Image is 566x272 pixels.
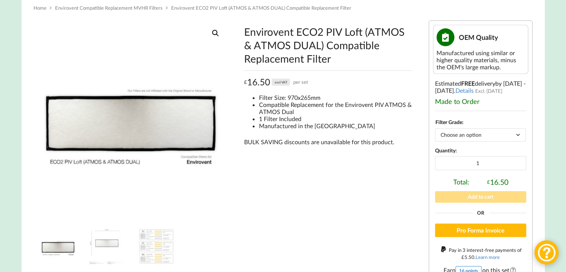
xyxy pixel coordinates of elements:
button: Add to cart [435,191,526,203]
img: A Table showing a comparison between G3, G4 and M5 for MVHR Filters and their efficiency at captu... [138,228,175,265]
span: by [DATE] - [DATE] [435,80,526,94]
span: £ [461,254,464,260]
div: 5.50 [461,254,474,260]
input: Product quantity [435,156,526,170]
img: Envirovent ECO2 PIV Loft (ATMOS & ATMOS DUAL) Compatible MVHR Filter Replacement Set from MVHR.shop [39,228,77,265]
li: Filter Size: 970x265mm [259,94,412,101]
div: Or [435,211,526,215]
li: Manufactured in the [GEOGRAPHIC_DATA] [259,122,412,129]
label: Filter Grade [435,119,462,125]
li: 1 Filter Included [259,115,412,122]
b: FREE [461,80,475,87]
div: Made to Order [435,97,526,105]
span: Envirovent ECO2 PIV Loft (ATMOS & ATMOS DUAL) Compatible Replacement Filter [171,5,351,11]
div: BULK SAVING discounts are unavailable for this product. [244,138,412,145]
div: 16.50 [244,76,308,88]
img: Envirovent Atmos Dual Replacement Filter Dimensions [89,228,126,265]
li: Compatible Replacement for the Envirovent PIV ATMOS & ATMOS Dual [259,101,412,115]
span: per set [293,76,308,88]
a: Envirovent Compatible Replacement MVHR Filters [55,5,163,11]
span: Total: [453,178,469,186]
span: OEM Quality [459,33,498,41]
div: Manufactured using similar or higher quality materials, minus the OEM's large markup. [437,49,525,70]
a: Home [33,5,47,11]
button: Pro Forma Invoice [435,224,526,237]
span: £ [244,76,247,88]
a: View full-screen image gallery [209,26,222,40]
span: Pay in 3 interest-free payments of . [449,247,522,260]
span: Excl. [DATE] [475,88,502,94]
h1: Envirovent ECO2 PIV Loft (ATMOS & ATMOS DUAL) Compatible Replacement Filter [244,25,412,65]
div: 16.50 [487,178,508,186]
span: £ [487,179,490,185]
div: excl VAT [272,79,290,86]
a: Details [455,87,474,94]
a: Learn more [476,254,500,260]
